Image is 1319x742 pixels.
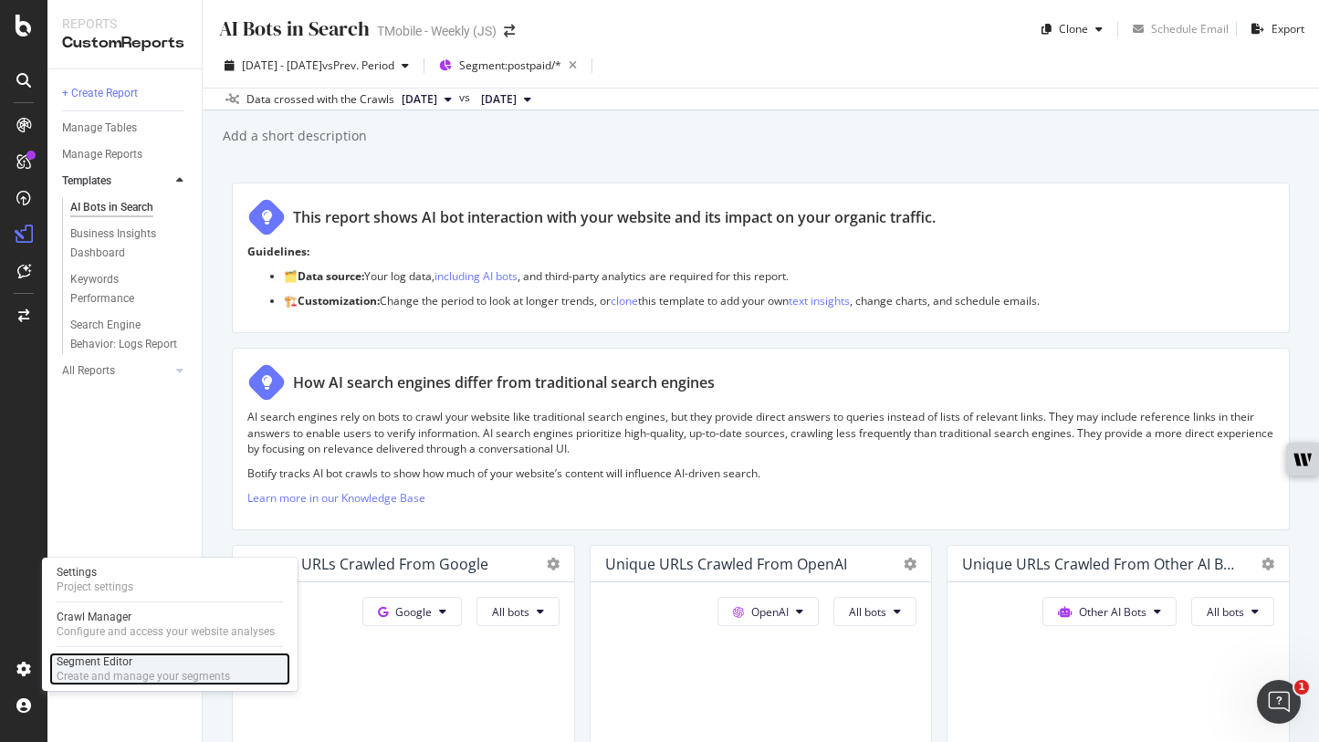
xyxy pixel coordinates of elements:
[1125,15,1229,44] button: Schedule Email
[605,555,847,573] div: Unique URLs Crawled from OpenAI
[322,57,394,73] span: vs Prev. Period
[432,51,584,80] button: Segment:postpaid/*
[833,597,916,626] button: All bots
[247,409,1274,455] p: AI search engines rely on bots to crawl your website like traditional search engines, but they pr...
[57,669,230,684] div: Create and manage your segments
[1257,680,1301,724] iframe: Intercom live chat
[62,361,171,381] a: All Reports
[1042,597,1177,626] button: Other AI Bots
[62,84,138,103] div: + Create Report
[62,84,189,103] a: + Create Report
[70,270,173,308] div: Keywords Performance
[293,372,715,393] div: How AI search engines differ from traditional search engines
[232,348,1290,530] div: How AI search engines differ from traditional search enginesAI search engines rely on bots to cra...
[70,198,189,217] a: AI Bots in Search
[284,293,1274,308] p: 🏗️ Change the period to look at longer trends, or this template to add your own , change charts, ...
[1294,680,1309,695] span: 1
[395,604,432,620] span: Google
[962,555,1243,573] div: Unique URLs Crawled from Other AI Bots
[293,207,936,228] div: This report shows AI bot interaction with your website and its impact on your organic traffic.
[247,465,1274,481] p: Botify tracks AI bot crawls to show how much of your website’s content will influence AI-driven s...
[849,604,886,620] span: All bots
[70,316,178,354] div: Search Engine Behavior: Logs Report
[377,22,497,40] div: TMobile - Weekly (JS)
[247,555,488,573] div: Unique URLs Crawled from Google
[70,316,189,354] a: Search Engine Behavior: Logs Report
[247,244,309,259] strong: Guidelines:
[789,293,850,308] a: text insights
[1034,15,1110,44] button: Clone
[611,293,638,308] a: clone
[57,654,230,669] div: Segment Editor
[459,57,561,73] span: Segment: postpaid/*
[217,15,370,43] div: AI Bots in Search
[1191,597,1274,626] button: All bots
[242,57,322,73] span: [DATE] - [DATE]
[49,653,290,685] a: Segment EditorCreate and manage your segments
[62,15,187,33] div: Reports
[62,33,187,54] div: CustomReports
[1272,21,1304,37] div: Export
[70,225,189,263] a: Business Insights Dashboard
[751,604,789,620] span: OpenAI
[717,597,819,626] button: OpenAI
[1207,604,1244,620] span: All bots
[57,610,275,624] div: Crawl Manager
[62,145,142,164] div: Manage Reports
[232,183,1290,333] div: This report shows AI bot interaction with your website and its impact on your organic traffic.Gui...
[481,91,517,108] span: 2025 May. 24th
[70,270,189,308] a: Keywords Performance
[247,490,425,506] a: Learn more in our Knowledge Base
[298,293,380,308] strong: Customization:
[1151,21,1229,37] div: Schedule Email
[57,624,275,639] div: Configure and access your website analyses
[476,597,560,626] button: All bots
[57,565,133,580] div: Settings
[1244,15,1304,44] button: Export
[217,51,416,80] button: [DATE] - [DATE]vsPrev. Period
[57,580,133,594] div: Project settings
[70,198,153,217] div: AI Bots in Search
[62,145,189,164] a: Manage Reports
[394,89,459,110] button: [DATE]
[434,268,518,284] a: including AI bots
[402,91,437,108] span: 2025 Jul. 4th
[221,127,367,145] div: Add a short description
[459,89,474,106] span: vs
[284,268,1274,284] p: 🗂️ Your log data, , and third-party analytics are required for this report.
[49,563,290,596] a: SettingsProject settings
[362,597,462,626] button: Google
[62,119,137,138] div: Manage Tables
[62,172,171,191] a: Templates
[62,119,189,138] a: Manage Tables
[1079,604,1146,620] span: Other AI Bots
[62,361,115,381] div: All Reports
[504,25,515,37] div: arrow-right-arrow-left
[49,608,290,641] a: Crawl ManagerConfigure and access your website analyses
[70,225,175,263] div: Business Insights Dashboard
[1059,21,1088,37] div: Clone
[62,172,111,191] div: Templates
[474,89,539,110] button: [DATE]
[246,91,394,108] div: Data crossed with the Crawls
[492,604,529,620] span: All bots
[298,268,364,284] strong: Data source:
